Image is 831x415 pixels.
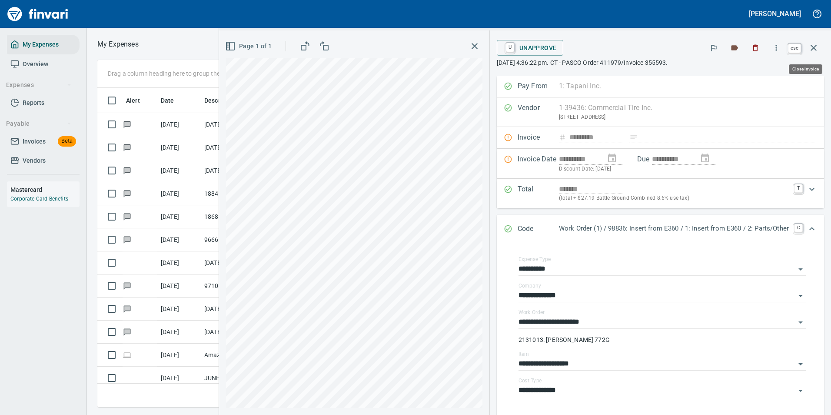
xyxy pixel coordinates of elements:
[123,167,132,173] span: Has messages
[123,352,132,358] span: Online transaction
[108,69,235,78] p: Drag a column heading here to group the table
[518,224,559,235] p: Code
[201,321,279,344] td: [DATE] Invoice 90368916 from Topcon Solutions Inc (1-30481)
[518,184,559,203] p: Total
[497,58,824,67] p: [DATE] 4:36:22 pm. CT - PASCO Order 411979/Invoice 355593.
[10,196,68,202] a: Corporate Card Benefits
[157,321,201,344] td: [DATE]
[123,191,132,196] span: Has messages
[123,306,132,311] span: Has messages
[201,228,279,251] td: 96663.9620088
[123,237,132,242] span: Has messages
[794,385,807,397] button: Open
[123,121,132,127] span: Has messages
[559,194,789,203] p: (total + $27.19 Battle Ground Combined 8.6% use tax)
[123,283,132,288] span: Has messages
[97,39,139,50] nav: breadcrumb
[794,290,807,302] button: Open
[201,274,279,298] td: 97102.5470066
[126,95,140,106] span: Alert
[227,41,272,52] span: Page 1 of 1
[204,95,248,106] span: Description
[157,367,201,390] td: [DATE]
[161,95,186,106] span: Date
[746,38,765,57] button: Discard
[204,95,237,106] span: Description
[126,95,151,106] span: Alert
[123,214,132,219] span: Has messages
[201,298,279,321] td: [DATE] Invoice 1145062 from Jubitz Corp - Jfs (1-10543)
[504,40,557,55] span: Unapprove
[157,228,201,251] td: [DATE]
[97,39,139,50] p: My Expenses
[794,263,807,275] button: Open
[157,159,201,182] td: [DATE]
[223,38,275,54] button: Page 1 of 1
[201,205,279,228] td: 18682.634016
[497,40,564,56] button: UUnapprove
[794,184,803,193] a: T
[5,3,70,24] img: Finvari
[7,54,80,74] a: Overview
[7,151,80,171] a: Vendors
[559,224,789,234] p: Work Order (1) / 98836: Insert from E360 / 1: Insert from E360 / 2: Parts/Other
[201,182,279,205] td: 18843.602011
[519,310,545,315] label: Work Order
[157,205,201,228] td: [DATE]
[519,283,541,288] label: Company
[23,97,44,108] span: Reports
[497,179,824,208] div: Expand
[6,118,72,129] span: Payable
[201,159,279,182] td: [DATE] Invoice 0268429-IN from StarOilco (1-39951)
[201,367,279,390] td: JUNE EB
[201,344,279,367] td: Amazon Mktplace Pmts [DOMAIN_NAME][URL] WA
[747,7,803,20] button: [PERSON_NAME]
[157,344,201,367] td: [DATE]
[123,329,132,335] span: Has messages
[157,298,201,321] td: [DATE]
[7,35,80,54] a: My Expenses
[201,113,279,136] td: [DATE] Invoice 1145177 from Jubitz Corp - Jfs (1-10543)
[23,59,48,70] span: Overview
[157,113,201,136] td: [DATE]
[519,257,551,262] label: Expense Type
[201,251,279,274] td: [DATE] Invoice 6661111 from Superior Tire Service, Inc (1-10991)
[157,251,201,274] td: [DATE]
[157,136,201,159] td: [DATE]
[201,136,279,159] td: [DATE] Invoice 1145162 from Jubitz Corp - Jfs (1-10543)
[3,116,75,132] button: Payable
[519,378,542,383] label: Cost Type
[725,38,744,57] button: Labels
[161,95,174,106] span: Date
[704,38,723,57] button: Flag
[506,43,514,52] a: U
[519,335,806,344] p: 2131013: [PERSON_NAME] 772G
[7,93,80,113] a: Reports
[157,274,201,298] td: [DATE]
[788,44,801,53] a: esc
[6,80,72,90] span: Expenses
[123,144,132,150] span: Has messages
[767,38,786,57] button: More
[23,39,59,50] span: My Expenses
[23,136,46,147] span: Invoices
[157,182,201,205] td: [DATE]
[794,224,803,232] a: C
[794,358,807,370] button: Open
[10,185,80,194] h6: Mastercard
[3,77,75,93] button: Expenses
[23,155,46,166] span: Vendors
[519,351,529,357] label: Item
[794,316,807,328] button: Open
[58,136,76,146] span: Beta
[7,132,80,151] a: InvoicesBeta
[497,215,824,244] div: Expand
[749,9,801,18] h5: [PERSON_NAME]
